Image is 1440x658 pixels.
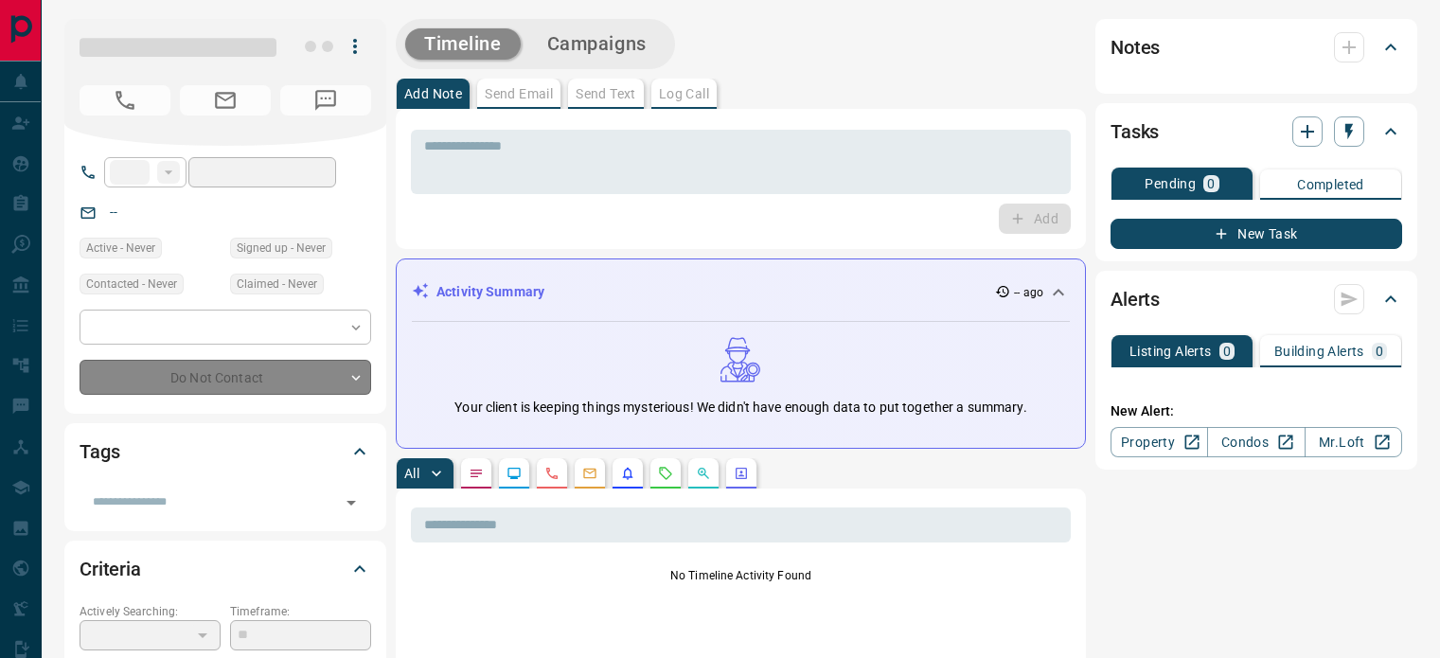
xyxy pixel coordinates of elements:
[528,28,666,60] button: Campaigns
[507,466,522,481] svg: Lead Browsing Activity
[582,466,597,481] svg: Emails
[280,85,371,116] span: No Number
[1111,116,1159,147] h2: Tasks
[436,282,544,302] p: Activity Summary
[230,603,371,620] p: Timeframe:
[80,603,221,620] p: Actively Searching:
[404,467,419,480] p: All
[1111,284,1160,314] h2: Alerts
[1111,401,1402,421] p: New Alert:
[1111,219,1402,249] button: New Task
[1111,32,1160,62] h2: Notes
[1111,109,1402,154] div: Tasks
[80,429,371,474] div: Tags
[1297,178,1364,191] p: Completed
[620,466,635,481] svg: Listing Alerts
[454,398,1026,418] p: Your client is keeping things mysterious! We didn't have enough data to put together a summary.
[1111,25,1402,70] div: Notes
[1145,177,1196,190] p: Pending
[86,275,177,293] span: Contacted - Never
[80,554,141,584] h2: Criteria
[80,546,371,592] div: Criteria
[405,28,521,60] button: Timeline
[1207,427,1305,457] a: Condos
[237,239,326,258] span: Signed up - Never
[544,466,560,481] svg: Calls
[412,275,1070,310] div: Activity Summary-- ago
[110,205,117,220] a: --
[80,436,119,467] h2: Tags
[338,489,364,516] button: Open
[80,360,371,395] div: Do Not Contact
[469,466,484,481] svg: Notes
[1111,427,1208,457] a: Property
[1305,427,1402,457] a: Mr.Loft
[1014,284,1043,301] p: -- ago
[404,87,462,100] p: Add Note
[1111,276,1402,322] div: Alerts
[1376,345,1383,358] p: 0
[237,275,317,293] span: Claimed - Never
[696,466,711,481] svg: Opportunities
[80,85,170,116] span: No Number
[1129,345,1212,358] p: Listing Alerts
[411,567,1071,584] p: No Timeline Activity Found
[1274,345,1364,358] p: Building Alerts
[180,85,271,116] span: No Email
[1223,345,1231,358] p: 0
[86,239,155,258] span: Active - Never
[658,466,673,481] svg: Requests
[1207,177,1215,190] p: 0
[734,466,749,481] svg: Agent Actions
